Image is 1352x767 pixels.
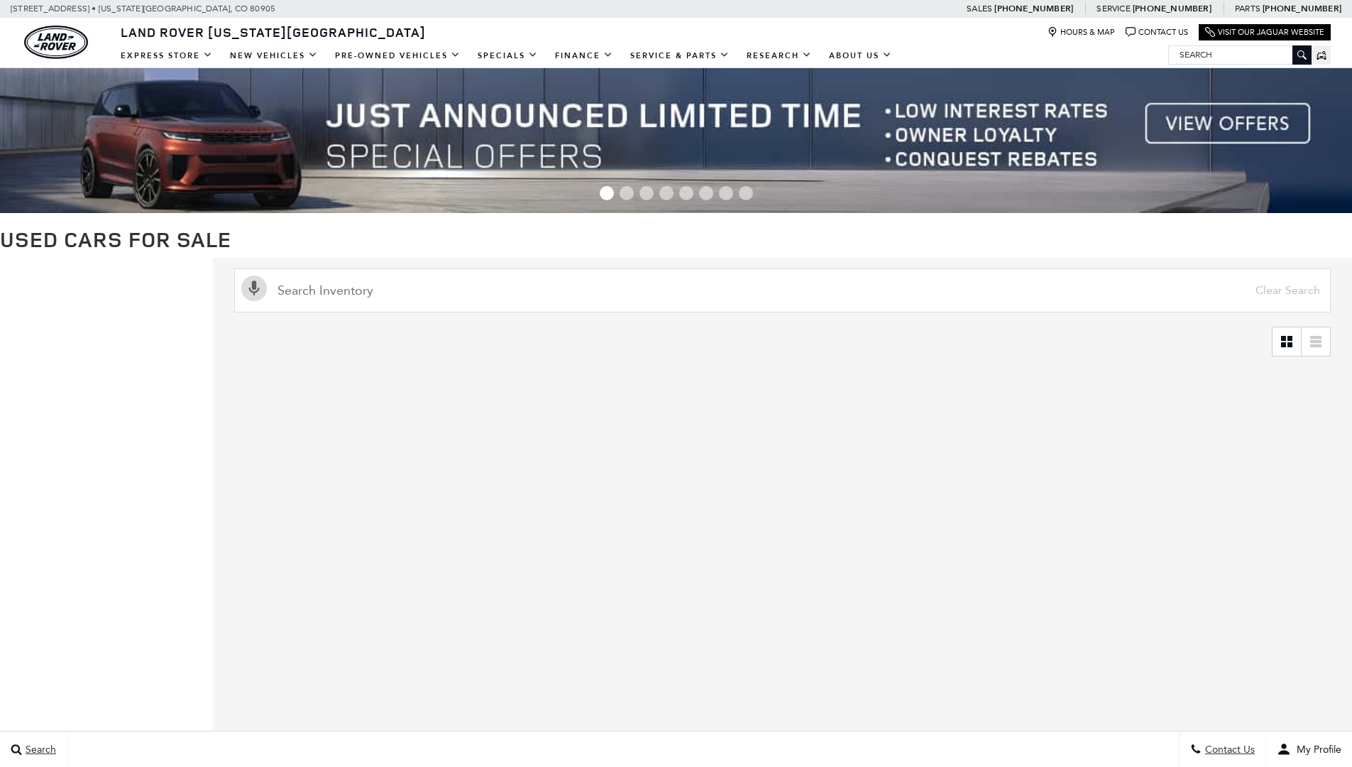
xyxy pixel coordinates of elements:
[1097,4,1130,13] span: Service
[234,268,1331,312] input: Search Inventory
[241,276,267,301] svg: Click to toggle on voice search
[659,186,674,200] span: Go to slide 4
[679,186,693,200] span: Go to slide 5
[121,23,426,40] span: Land Rover [US_STATE][GEOGRAPHIC_DATA]
[1133,3,1211,14] a: [PHONE_NUMBER]
[738,43,820,68] a: Research
[112,43,901,68] nav: Main Navigation
[112,43,221,68] a: EXPRESS STORE
[1235,4,1260,13] span: Parts
[11,4,275,13] a: [STREET_ADDRESS] • [US_STATE][GEOGRAPHIC_DATA], CO 80905
[1266,731,1352,767] button: Open user profile menu
[699,186,713,200] span: Go to slide 6
[24,26,88,59] a: land-rover
[112,23,434,40] a: Land Rover [US_STATE][GEOGRAPHIC_DATA]
[994,3,1073,14] a: [PHONE_NUMBER]
[1263,3,1341,14] a: [PHONE_NUMBER]
[620,186,634,200] span: Go to slide 2
[622,43,738,68] a: Service & Parts
[639,186,654,200] span: Go to slide 3
[600,186,614,200] span: Go to slide 1
[820,43,901,68] a: About Us
[326,43,469,68] a: Pre-Owned Vehicles
[221,43,326,68] a: New Vehicles
[1169,46,1311,63] input: Search
[1205,27,1324,38] a: Visit Our Jaguar Website
[739,186,753,200] span: Go to slide 8
[967,4,992,13] span: Sales
[469,43,546,68] a: Specials
[1048,27,1115,38] a: Hours & Map
[1291,744,1341,756] span: My Profile
[546,43,622,68] a: Finance
[22,744,56,756] span: Search
[1202,744,1255,756] span: Contact Us
[24,26,88,59] img: Land Rover
[719,186,733,200] span: Go to slide 7
[1126,27,1188,38] a: Contact Us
